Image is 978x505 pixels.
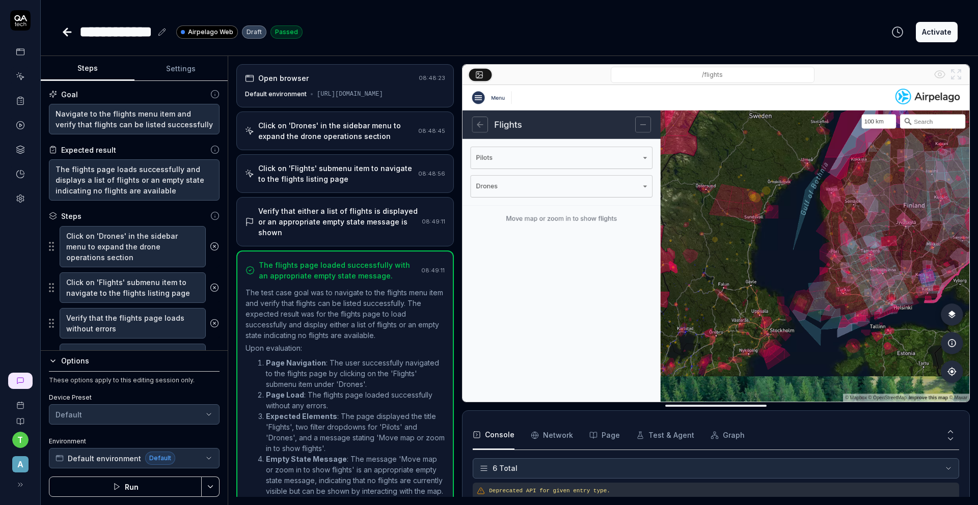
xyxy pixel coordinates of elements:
p: Upon evaluation: [246,343,445,353]
span: Airpelago Web [188,27,233,37]
strong: Expected Elements [266,412,337,420]
div: These options apply to this editing session only. [49,376,220,385]
span: Default environment [68,453,141,464]
span: A [12,456,29,472]
img: Screenshot [463,85,969,402]
div: [URL][DOMAIN_NAME] [317,90,383,99]
div: Click on 'Flights' submenu item to navigate to the flights listing page [258,163,414,184]
button: Page [589,421,620,450]
button: Console [473,421,514,450]
span: Default [145,452,175,465]
pre: Deprecated API for given entry type. [489,487,955,495]
div: Suggestions [49,343,220,385]
strong: Page Load [266,390,304,399]
div: Suggestions [49,307,220,339]
div: Draft [242,25,266,39]
div: Suggestions [49,226,220,268]
div: Default [56,409,82,420]
button: Options [49,355,220,367]
button: Remove step [206,313,223,333]
button: Show all interative elements [932,66,948,82]
button: Graph [711,421,745,450]
div: Suggestions [49,272,220,303]
div: Expected result [61,145,116,155]
a: New conversation [8,373,33,389]
button: Default environmentDefault [49,448,220,468]
div: Open browser [258,73,309,83]
button: Remove step [206,236,223,257]
label: Environment [49,437,220,446]
label: Device Preset [49,393,220,402]
button: Open in full screen [948,66,964,82]
div: Options [61,355,220,367]
button: A [4,448,36,474]
button: Steps [41,57,134,81]
div: Goal [61,89,78,100]
a: Airpelago Web [176,25,238,39]
time: 08:48:45 [418,127,445,134]
strong: Empty State Message [266,455,347,463]
li: : The flights page loaded successfully without any errors. [266,389,445,411]
button: Default [49,404,220,425]
time: 08:49:11 [421,267,445,274]
div: Click on 'Drones' in the sidebar menu to expand the drone operations section [258,120,414,142]
div: Steps [61,211,81,221]
div: The flights page loaded successfully with an appropriate empty state message. [259,260,417,281]
div: Passed [270,25,303,39]
button: Network [531,421,573,450]
li: : The user successfully navigated to the flights page by clicking on the 'Flights' submenu item u... [266,357,445,389]
time: 08:49:11 [422,218,445,225]
strong: Page Navigation [266,358,326,367]
a: Book a call with us [4,393,36,409]
button: Run [49,476,202,497]
time: 08:48:23 [419,74,445,81]
div: Verify that either a list of flights is displayed or an appropriate empty state message is shown [258,206,418,238]
li: : The message 'Move map or zoom in to show flights' is an appropriate empty state message, indica... [266,454,445,496]
button: Test & Agent [636,421,694,450]
p: The test case goal was to navigate to the flights menu item and verify that flights can be listed... [246,287,445,341]
time: 08:48:56 [418,170,445,177]
button: View version history [885,22,910,42]
li: : The page displayed the title 'Flights', two filter dropdowns for 'Pilots' and 'Drones', and a m... [266,411,445,454]
button: t [12,432,29,448]
div: Default environment [245,90,307,99]
button: Settings [134,57,228,81]
button: Activate [916,22,958,42]
a: Documentation [4,409,36,426]
button: Remove step [206,277,223,298]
